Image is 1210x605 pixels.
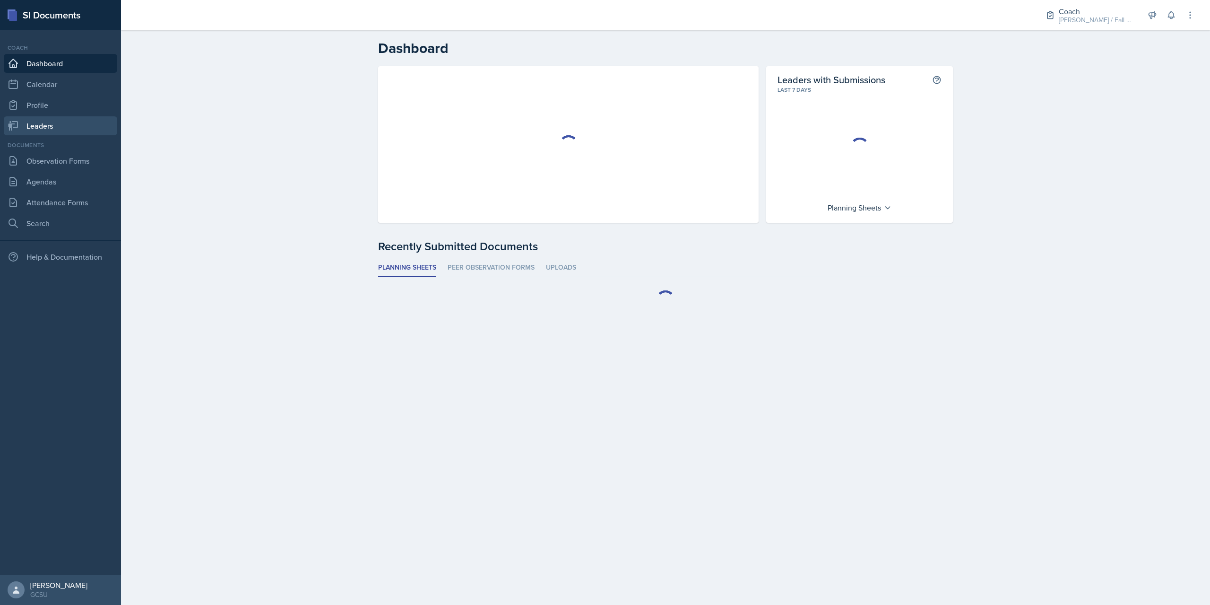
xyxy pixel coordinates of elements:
[4,172,117,191] a: Agendas
[30,590,87,599] div: GCSU
[30,580,87,590] div: [PERSON_NAME]
[4,214,117,233] a: Search
[378,238,953,255] div: Recently Submitted Documents
[778,86,942,94] div: Last 7 days
[378,259,436,277] li: Planning Sheets
[4,116,117,135] a: Leaders
[4,75,117,94] a: Calendar
[4,247,117,266] div: Help & Documentation
[4,151,117,170] a: Observation Forms
[1059,15,1134,25] div: [PERSON_NAME] / Fall 2025
[1059,6,1134,17] div: Coach
[4,141,117,149] div: Documents
[448,259,535,277] li: Peer Observation Forms
[4,193,117,212] a: Attendance Forms
[823,200,896,215] div: Planning Sheets
[4,54,117,73] a: Dashboard
[378,40,953,57] h2: Dashboard
[4,44,117,52] div: Coach
[4,96,117,114] a: Profile
[546,259,576,277] li: Uploads
[778,74,885,86] h2: Leaders with Submissions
